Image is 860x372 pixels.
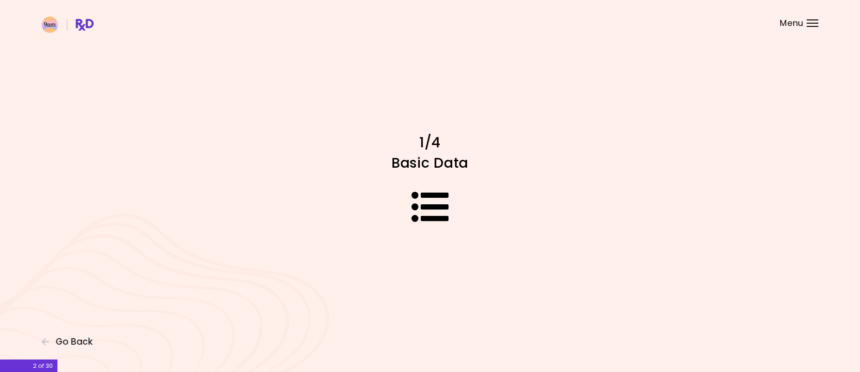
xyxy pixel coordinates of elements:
[42,17,94,33] img: RxDiet
[42,337,97,347] button: Go Back
[56,337,93,347] span: Go Back
[268,154,592,172] h1: Basic Data
[268,133,592,151] h1: 1/4
[780,19,803,27] span: Menu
